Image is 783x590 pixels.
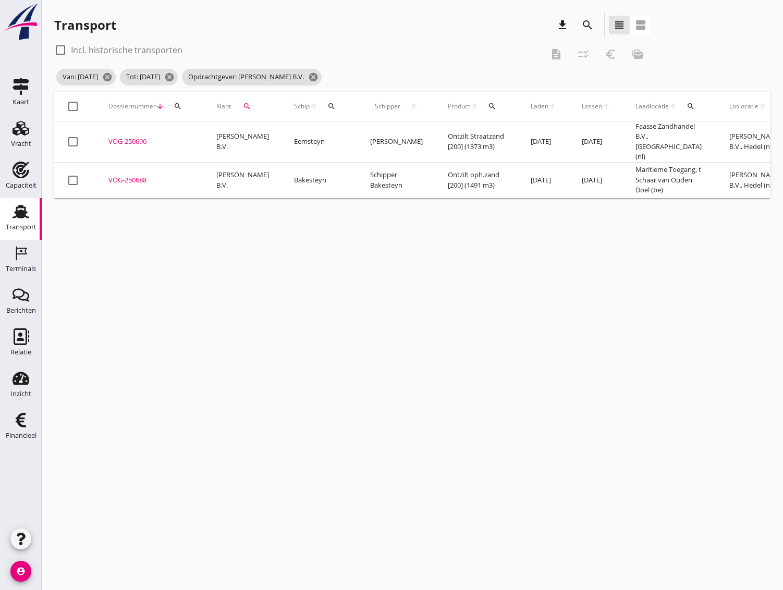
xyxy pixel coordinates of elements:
i: account_circle [10,561,31,582]
i: view_headline [613,19,626,31]
i: arrow_downward [156,102,164,110]
div: Berichten [6,307,36,314]
span: Lossen [582,102,602,111]
span: Schipper [370,102,405,111]
td: Ontzilt Straatzand [200] (1373 m3) [435,121,518,163]
div: Transport [54,17,116,33]
td: [PERSON_NAME] [358,121,435,163]
i: search [243,102,251,110]
img: logo-small.a267ee39.svg [2,3,40,41]
span: Dossiernummer [108,102,156,111]
td: [DATE] [569,162,623,198]
span: Opdrachtgever: [PERSON_NAME] B.V. [182,69,322,85]
td: [DATE] [518,121,569,163]
div: Relatie [10,349,31,355]
td: [PERSON_NAME] B.V. [204,121,282,163]
i: cancel [102,72,113,82]
div: Inzicht [10,390,31,397]
div: VOG-250690 [108,137,191,147]
i: arrow_upward [548,102,557,110]
div: Capaciteit [6,182,36,189]
span: Product [448,102,470,111]
i: search [687,102,695,110]
span: Schip [294,102,310,111]
i: arrow_upward [310,102,318,110]
td: [DATE] [569,121,623,163]
td: Maritieme Toegang, t Schaar van Ouden Doel (be) [623,162,717,198]
i: arrow_upward [669,102,677,110]
div: Transport [6,224,36,230]
td: Ontzilt oph.zand [200] (1491 m3) [435,162,518,198]
td: [PERSON_NAME] B.V. [204,162,282,198]
i: cancel [164,72,175,82]
td: Eemsteyn [282,121,358,163]
span: Tot: [DATE] [120,69,178,85]
i: download [556,19,569,31]
span: Laden [531,102,548,111]
i: search [174,102,182,110]
td: [DATE] [518,162,569,198]
td: Schipper Bakesteyn [358,162,435,198]
i: arrow_upward [602,102,610,110]
label: Incl. historische transporten [71,45,182,55]
i: search [327,102,336,110]
span: Loslocatie [729,102,758,111]
td: Bakesteyn [282,162,358,198]
span: Laadlocatie [635,102,669,111]
i: search [581,19,594,31]
div: Klant [216,94,269,119]
div: Vracht [11,140,31,147]
div: VOG-250688 [108,175,191,186]
i: search [488,102,496,110]
span: Van: [DATE] [56,69,116,85]
div: Kaart [13,99,29,105]
td: Faasse Zandhandel B.V., [GEOGRAPHIC_DATA] (nl) [623,121,717,163]
i: view_agenda [634,19,647,31]
div: Terminals [6,265,36,272]
i: arrow_upward [758,102,767,110]
i: arrow_upward [405,102,423,110]
i: cancel [308,72,319,82]
div: Financieel [6,432,36,439]
i: arrow_upward [470,102,479,110]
